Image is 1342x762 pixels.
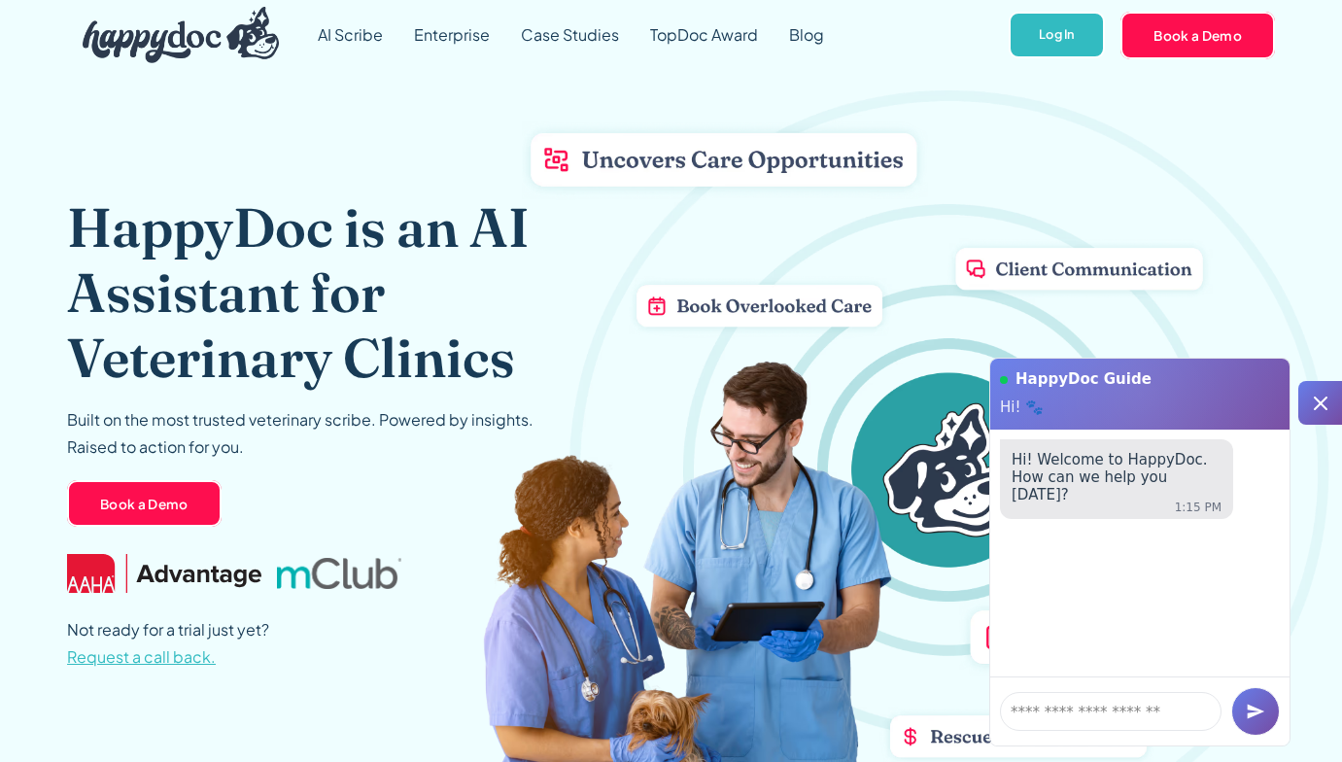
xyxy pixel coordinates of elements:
span: Request a call back. [67,646,216,667]
a: Log In [1009,12,1105,59]
a: home [67,2,279,68]
a: Book a Demo [1120,12,1275,58]
h1: HappyDoc is an AI Assistant for Veterinary Clinics [67,194,610,391]
p: Built on the most trusted veterinary scribe. Powered by insights. Raised to action for you. [67,406,533,461]
img: HappyDoc Logo: A happy dog with his ear up, listening. [83,7,279,63]
a: Book a Demo [67,480,222,527]
p: Not ready for a trial just yet? [67,616,269,671]
img: AAHA Advantage logo [67,554,261,593]
img: mclub logo [277,558,401,589]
